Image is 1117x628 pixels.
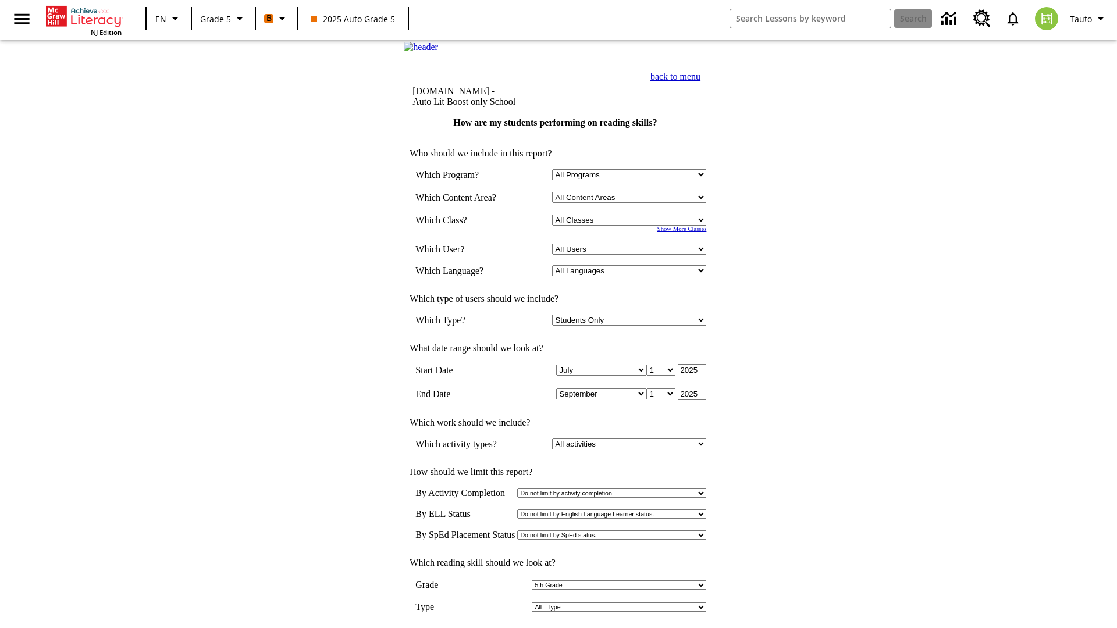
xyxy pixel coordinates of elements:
a: Notifications [998,3,1028,34]
a: back to menu [650,72,700,81]
nobr: Auto Lit Boost only School [412,97,515,106]
button: Open side menu [5,2,39,36]
td: End Date [415,388,513,400]
td: What date range should we look at? [404,343,706,354]
div: Home [46,3,122,37]
span: B [266,11,272,26]
button: Language: EN, Select a language [150,8,187,29]
td: Start Date [415,364,513,376]
td: Which Program? [415,169,513,180]
td: Which User? [415,244,513,255]
span: Grade 5 [200,13,231,25]
td: By Activity Completion [415,488,515,498]
button: Boost Class color is orange. Change class color [259,8,294,29]
a: Data Center [934,3,966,35]
button: Profile/Settings [1065,8,1112,29]
a: How are my students performing on reading skills? [453,117,657,127]
td: How should we limit this report? [404,467,706,477]
span: 2025 Auto Grade 5 [311,13,395,25]
td: Which Type? [415,315,513,326]
span: EN [155,13,166,25]
td: Which activity types? [415,438,513,449]
img: avatar image [1035,7,1058,30]
td: Which Class? [415,215,513,226]
td: Which type of users should we include? [404,294,706,304]
td: Which Language? [415,265,513,276]
a: Show More Classes [657,226,707,232]
td: Which work should we include? [404,418,706,428]
nobr: Which Content Area? [415,192,496,202]
td: By SpEd Placement Status [415,530,515,540]
span: NJ Edition [91,28,122,37]
button: Grade: Grade 5, Select a grade [195,8,251,29]
td: Grade [415,580,449,590]
td: Who should we include in this report? [404,148,706,159]
span: Tauto [1070,13,1092,25]
button: Select a new avatar [1028,3,1065,34]
td: Type [415,602,443,612]
input: search field [730,9,891,28]
td: Which reading skill should we look at? [404,558,706,568]
a: Resource Center, Will open in new tab [966,3,998,34]
td: By ELL Status [415,509,515,519]
td: [DOMAIN_NAME] - [412,86,590,107]
img: header [404,42,438,52]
